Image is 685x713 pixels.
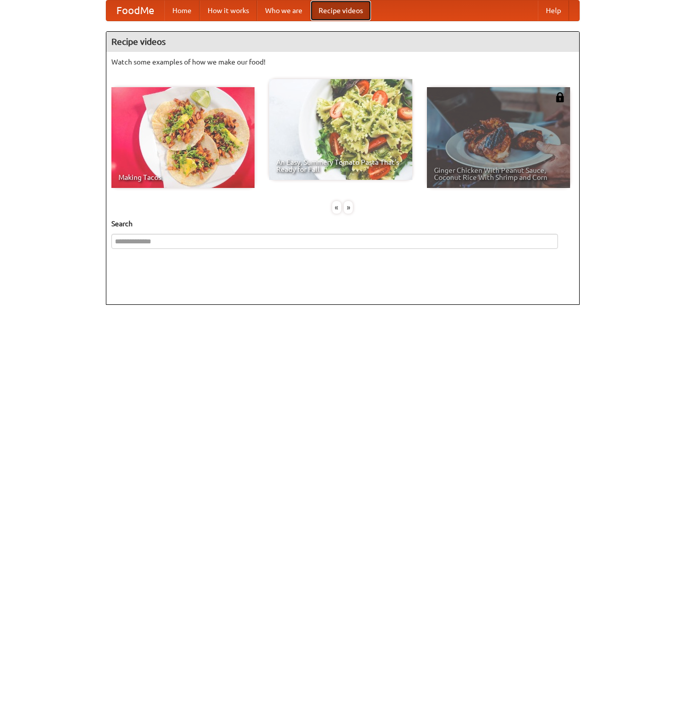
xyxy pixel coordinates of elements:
a: Making Tacos [111,87,255,188]
span: An Easy, Summery Tomato Pasta That's Ready for Fall [276,159,405,173]
a: FoodMe [106,1,164,21]
a: An Easy, Summery Tomato Pasta That's Ready for Fall [269,79,412,180]
img: 483408.png [555,92,565,102]
a: Recipe videos [310,1,371,21]
p: Watch some examples of how we make our food! [111,57,574,67]
a: Who we are [257,1,310,21]
span: Making Tacos [118,174,247,181]
a: Help [538,1,569,21]
h4: Recipe videos [106,32,579,52]
a: How it works [200,1,257,21]
a: Home [164,1,200,21]
div: » [344,201,353,214]
div: « [332,201,341,214]
h5: Search [111,219,574,229]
